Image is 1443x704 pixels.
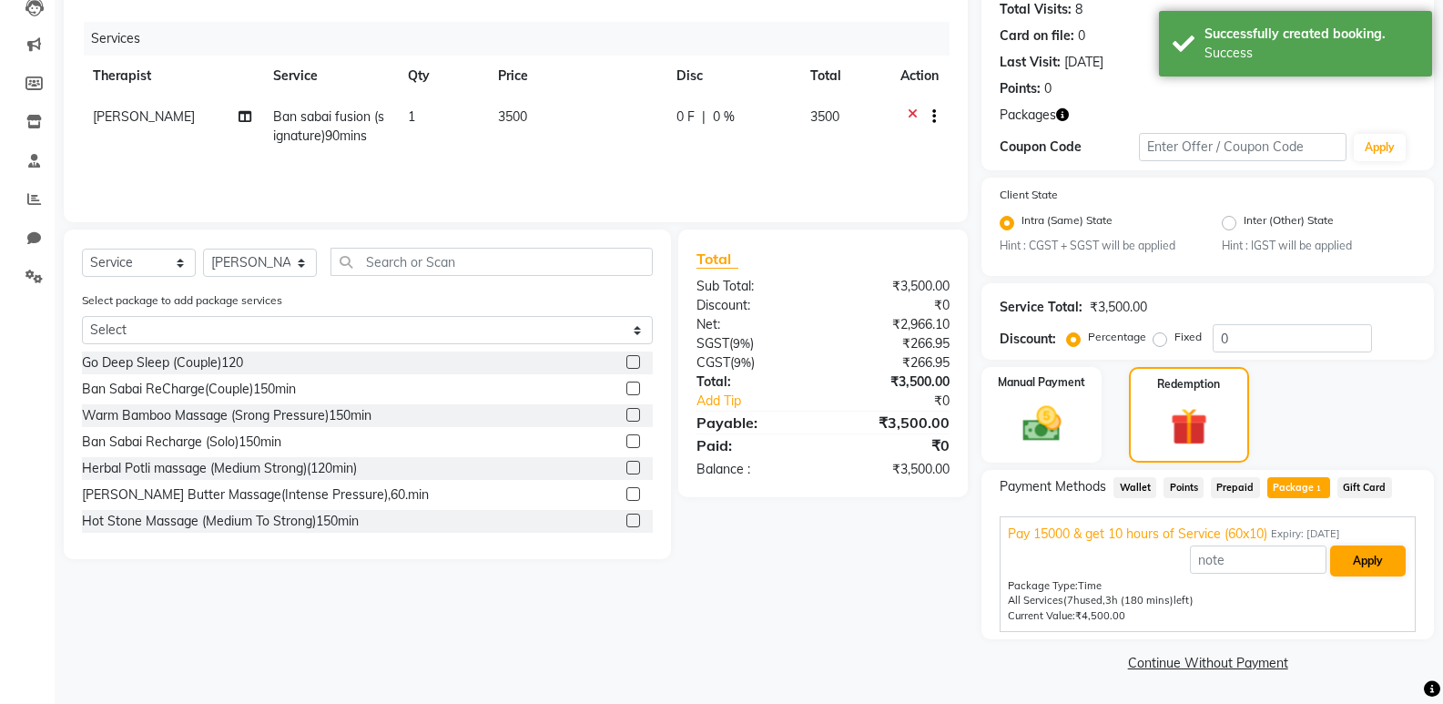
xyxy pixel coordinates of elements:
[1271,526,1340,542] span: Expiry: [DATE]
[408,108,415,125] span: 1
[330,248,653,276] input: Search or Scan
[823,315,963,334] div: ₹2,966.10
[84,22,963,56] div: Services
[702,107,706,127] span: |
[810,108,839,125] span: 3500
[82,485,429,505] div: [PERSON_NAME] Butter Massage(Intense Pressure),60.min
[1330,546,1406,576] button: Apply
[683,434,823,456] div: Paid:
[1078,579,1102,592] span: Time
[683,392,847,411] a: Add Tip
[1090,298,1147,317] div: ₹3,500.00
[1000,106,1056,125] span: Packages
[847,392,963,411] div: ₹0
[1008,579,1078,592] span: Package Type:
[1044,79,1052,98] div: 0
[823,334,963,353] div: ₹266.95
[696,250,738,269] span: Total
[1000,53,1061,72] div: Last Visit:
[1267,477,1330,498] span: Package
[799,56,889,97] th: Total
[1000,330,1056,349] div: Discount:
[683,412,823,434] div: Payable:
[823,296,963,315] div: ₹0
[487,56,666,97] th: Price
[823,353,963,372] div: ₹266.95
[889,56,950,97] th: Action
[666,56,800,97] th: Disc
[1063,594,1194,607] span: used, left)
[683,296,823,315] div: Discount:
[1088,329,1146,345] label: Percentage
[273,108,384,144] span: Ban sabai fusion (signature)90mins
[1113,477,1156,498] span: Wallet
[82,433,281,452] div: Ban Sabai Recharge (Solo)150min
[734,355,751,370] span: 9%
[683,353,823,372] div: ( )
[1204,25,1418,44] div: Successfully created booking.
[1139,133,1346,161] input: Enter Offer / Coupon Code
[1008,594,1063,607] span: All Services
[82,292,282,309] label: Select package to add package services
[82,459,357,478] div: Herbal Potli massage (Medium Strong)(120min)
[82,380,296,399] div: Ban Sabai ReCharge(Couple)150min
[1063,594,1080,607] span: (7h
[1021,212,1113,234] label: Intra (Same) State
[1000,26,1074,46] div: Card on file:
[1000,138,1138,157] div: Coupon Code
[683,315,823,334] div: Net:
[823,460,963,479] div: ₹3,500.00
[1064,53,1103,72] div: [DATE]
[985,654,1430,673] a: Continue Without Payment
[676,107,695,127] span: 0 F
[998,374,1085,391] label: Manual Payment
[1000,238,1194,254] small: Hint : CGST + SGST will be applied
[498,108,527,125] span: 3500
[1314,484,1324,495] span: 1
[713,107,735,127] span: 0 %
[1222,238,1416,254] small: Hint : IGST will be applied
[1157,376,1220,393] label: Redemption
[1075,609,1125,622] span: ₹4,500.00
[82,406,371,425] div: Warm Bamboo Massage (Srong Pressure)150min
[1000,187,1058,203] label: Client State
[1008,525,1267,544] span: Pay 15000 & get 10 hours of Service (60x10)
[683,277,823,296] div: Sub Total:
[1204,44,1418,63] div: Success
[1011,402,1073,446] img: _cash.svg
[1337,477,1392,498] span: Gift Card
[683,372,823,392] div: Total:
[82,353,243,372] div: Go Deep Sleep (Couple)120
[82,56,262,97] th: Therapist
[696,354,730,371] span: CGST
[683,334,823,353] div: ( )
[1244,212,1334,234] label: Inter (Other) State
[823,412,963,434] div: ₹3,500.00
[1008,609,1075,622] span: Current Value:
[1354,134,1406,161] button: Apply
[1174,329,1202,345] label: Fixed
[397,56,487,97] th: Qty
[1078,26,1085,46] div: 0
[733,336,750,351] span: 9%
[1190,546,1326,574] input: note
[1105,594,1174,607] span: 3h (180 mins)
[823,372,963,392] div: ₹3,500.00
[1211,477,1260,498] span: Prepaid
[1000,298,1082,317] div: Service Total:
[823,277,963,296] div: ₹3,500.00
[93,108,195,125] span: [PERSON_NAME]
[1159,403,1219,449] img: _gift.svg
[696,335,729,352] span: SGST
[1000,477,1106,496] span: Payment Methods
[1164,477,1204,498] span: Points
[262,56,397,97] th: Service
[1000,79,1041,98] div: Points:
[823,434,963,456] div: ₹0
[683,460,823,479] div: Balance :
[82,512,359,531] div: Hot Stone Massage (Medium To Strong)150min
